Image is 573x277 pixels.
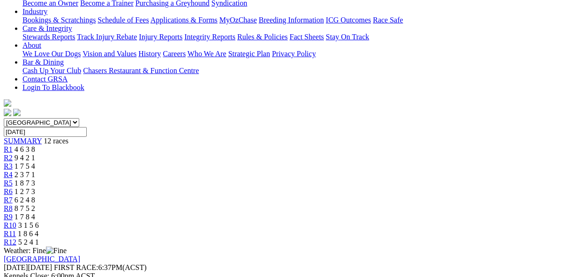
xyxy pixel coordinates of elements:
a: Chasers Restaurant & Function Centre [83,67,199,75]
span: 1 8 6 4 [18,230,38,238]
a: Privacy Policy [272,50,316,58]
span: 12 races [44,137,68,145]
img: logo-grsa-white.png [4,99,11,107]
a: R4 [4,171,13,179]
a: Bar & Dining [23,58,64,66]
span: 1 7 5 4 [15,162,35,170]
a: Cash Up Your Club [23,67,81,75]
span: FIRST RACE: [54,263,98,271]
span: 5 2 4 1 [18,238,39,246]
a: We Love Our Dogs [23,50,81,58]
a: R11 [4,230,16,238]
span: 1 2 7 3 [15,187,35,195]
a: R1 [4,145,13,153]
a: Track Injury Rebate [77,33,137,41]
a: Integrity Reports [184,33,235,41]
a: Care & Integrity [23,24,72,32]
a: Industry [23,7,47,15]
span: [DATE] [4,263,52,271]
a: Stewards Reports [23,33,75,41]
a: R3 [4,162,13,170]
div: Bar & Dining [23,67,564,75]
span: [DATE] [4,263,28,271]
a: R2 [4,154,13,162]
div: Industry [23,16,564,24]
a: Breeding Information [259,16,324,24]
a: About [23,41,41,49]
img: twitter.svg [13,109,21,116]
span: 9 4 2 1 [15,154,35,162]
a: R5 [4,179,13,187]
a: Who We Are [188,50,226,58]
div: Care & Integrity [23,33,564,41]
a: History [138,50,161,58]
a: Stay On Track [326,33,369,41]
span: 2 3 7 1 [15,171,35,179]
span: 4 6 3 8 [15,145,35,153]
img: Fine [46,247,67,255]
a: Race Safe [373,16,403,24]
a: R7 [4,196,13,204]
img: facebook.svg [4,109,11,116]
a: R12 [4,238,16,246]
a: Vision and Values [83,50,136,58]
span: 1 8 7 3 [15,179,35,187]
a: Schedule of Fees [98,16,149,24]
span: 6:37PM(ACST) [54,263,147,271]
span: 6 2 4 8 [15,196,35,204]
a: SUMMARY [4,137,42,145]
a: Applications & Forms [151,16,218,24]
a: Login To Blackbook [23,83,84,91]
a: R9 [4,213,13,221]
a: Injury Reports [139,33,182,41]
a: Fact Sheets [290,33,324,41]
a: Careers [163,50,186,58]
span: 1 7 8 4 [15,213,35,221]
a: R10 [4,221,16,229]
span: 3 1 5 6 [18,221,39,229]
input: Select date [4,127,87,137]
span: Weather: Fine [4,247,67,255]
a: MyOzChase [219,16,257,24]
a: Rules & Policies [237,33,288,41]
a: Bookings & Scratchings [23,16,96,24]
a: Strategic Plan [228,50,270,58]
div: About [23,50,564,58]
span: 8 7 5 2 [15,204,35,212]
a: [GEOGRAPHIC_DATA] [4,255,80,263]
a: R6 [4,187,13,195]
a: ICG Outcomes [326,16,371,24]
a: Contact GRSA [23,75,68,83]
a: R8 [4,204,13,212]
